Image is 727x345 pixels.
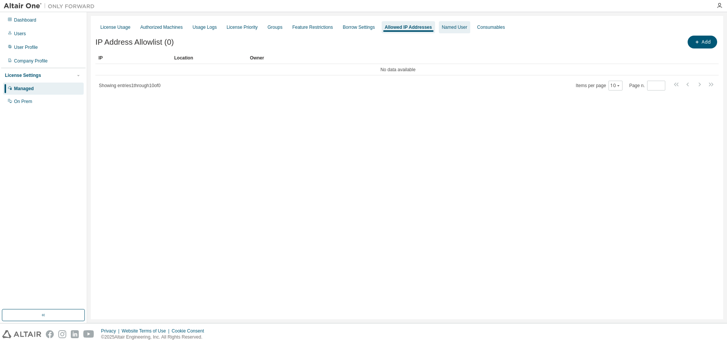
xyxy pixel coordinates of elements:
[343,24,375,30] div: Borrow Settings
[192,24,217,30] div: Usage Logs
[610,83,621,89] button: 10
[14,86,34,92] div: Managed
[58,330,66,338] img: instagram.svg
[101,334,209,340] p: © 2025 Altair Engineering, Inc. All Rights Reserved.
[140,24,183,30] div: Authorized Machines
[2,330,41,338] img: altair_logo.svg
[98,52,168,64] div: IP
[14,98,32,105] div: On Prem
[227,24,258,30] div: License Priority
[14,44,38,50] div: User Profile
[46,330,54,338] img: facebook.svg
[71,330,79,338] img: linkedin.svg
[101,328,122,334] div: Privacy
[174,52,244,64] div: Location
[477,24,505,30] div: Consumables
[172,328,208,334] div: Cookie Consent
[250,52,697,64] div: Owner
[95,64,700,75] td: No data available
[14,17,36,23] div: Dashboard
[100,24,130,30] div: License Usage
[99,83,161,88] span: Showing entries 1 through 10 of 0
[5,72,41,78] div: License Settings
[576,81,622,91] span: Items per page
[268,24,282,30] div: Groups
[14,31,26,37] div: Users
[629,81,665,91] span: Page n.
[14,58,48,64] div: Company Profile
[688,36,717,48] button: Add
[442,24,467,30] div: Named User
[95,38,174,47] span: IP Address Allowlist (0)
[292,24,333,30] div: Feature Restrictions
[4,2,98,10] img: Altair One
[122,328,172,334] div: Website Terms of Use
[83,330,94,338] img: youtube.svg
[385,24,432,30] div: Allowed IP Addresses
